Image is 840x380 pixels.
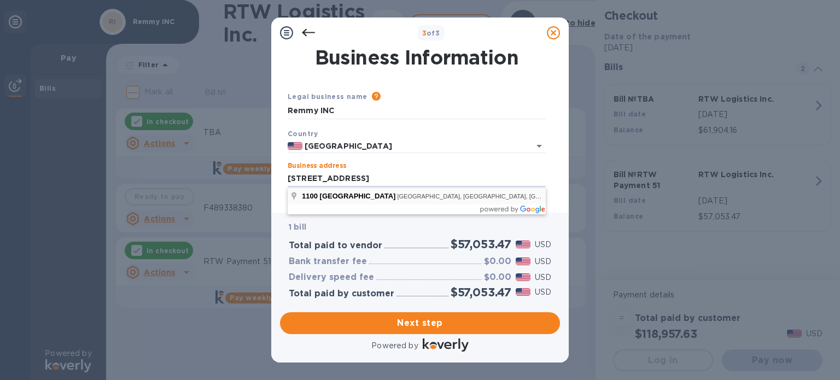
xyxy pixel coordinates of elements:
[451,285,511,299] h2: $57,053.47
[288,92,367,101] b: Legal business name
[302,139,515,153] input: Select country
[289,272,374,283] h3: Delivery speed fee
[532,138,547,154] button: Open
[288,142,302,150] img: US
[289,241,382,251] h3: Total paid to vendor
[289,256,367,267] h3: Bank transfer fee
[535,287,551,298] p: USD
[371,340,418,352] p: Powered by
[288,130,318,138] b: Country
[422,29,427,37] span: 3
[451,237,511,251] h2: $57,053.47
[289,223,306,231] b: 1 bill
[288,163,346,169] label: Business address
[285,46,548,69] h1: Business Information
[535,256,551,267] p: USD
[484,272,511,283] h3: $0.00
[302,192,318,200] span: 1100
[280,312,560,334] button: Next step
[484,256,511,267] h3: $0.00
[535,272,551,283] p: USD
[516,258,530,265] img: USD
[289,289,394,299] h3: Total paid by customer
[288,103,546,119] input: Enter legal business name
[516,273,530,281] img: USD
[320,192,396,200] span: [GEOGRAPHIC_DATA]
[288,171,546,187] input: Enter address
[535,239,551,250] p: USD
[516,241,530,248] img: USD
[397,193,592,200] span: [GEOGRAPHIC_DATA], [GEOGRAPHIC_DATA], [GEOGRAPHIC_DATA]
[422,29,440,37] b: of 3
[423,338,469,352] img: Logo
[516,288,530,296] img: USD
[289,317,551,330] span: Next step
